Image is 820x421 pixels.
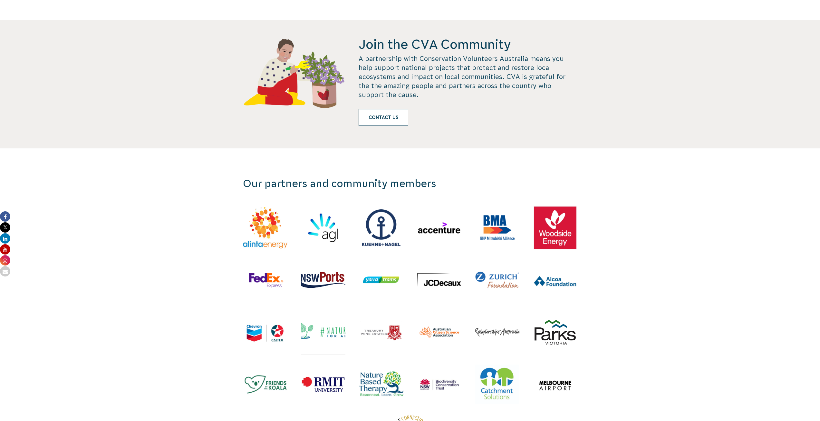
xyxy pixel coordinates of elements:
[475,205,519,250] img: BMA CVA Partner
[475,365,519,404] img: Catchment solutions logo
[243,267,287,293] img: FedEx logo
[243,177,490,190] h3: Our partners and community members
[359,54,577,99] p: A partnership with Conservation Volunteers Australia means you help support national projects tha...
[359,109,408,126] a: Contact us
[243,207,287,248] img: Alinta Energy logo
[359,36,577,53] h2: Join the CVA Community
